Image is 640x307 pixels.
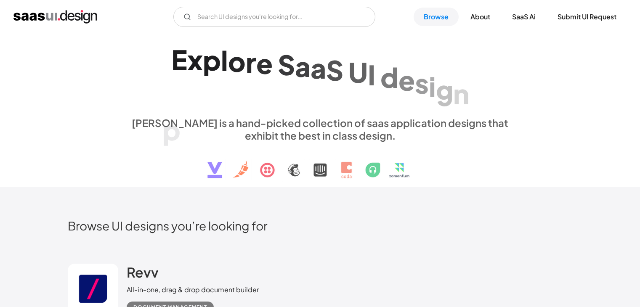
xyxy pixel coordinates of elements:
[13,10,97,24] a: home
[436,74,453,106] div: g
[311,52,326,84] div: a
[203,44,221,76] div: p
[127,285,259,295] div: All-in-one, drag & drop document builder
[429,70,436,103] div: i
[415,67,429,99] div: s
[398,64,415,96] div: e
[460,8,500,26] a: About
[187,43,203,76] div: x
[326,54,343,86] div: S
[193,142,448,185] img: text, icon, saas logo
[221,44,228,77] div: l
[380,61,398,93] div: d
[256,47,273,79] div: e
[246,46,256,78] div: r
[502,8,546,26] a: SaaS Ai
[162,114,181,146] div: p
[171,43,187,76] div: E
[173,7,375,27] input: Search UI designs you're looking for...
[547,8,627,26] a: Submit UI Request
[368,58,375,91] div: I
[228,45,246,77] div: o
[414,8,459,26] a: Browse
[173,7,375,27] form: Email Form
[453,77,469,110] div: n
[278,48,295,81] div: S
[127,43,514,108] h1: Explore SaaS UI design patterns & interactions.
[68,218,573,233] h2: Browse UI designs you’re looking for
[181,118,196,150] div: a
[348,56,368,88] div: U
[127,116,514,142] div: [PERSON_NAME] is a hand-picked collection of saas application designs that exhibit the best in cl...
[295,50,311,82] div: a
[127,264,159,281] h2: Revv
[127,264,159,285] a: Revv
